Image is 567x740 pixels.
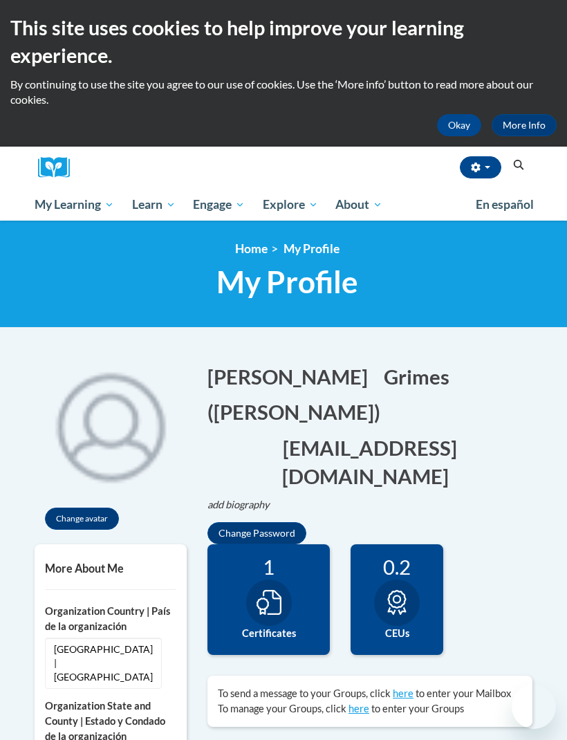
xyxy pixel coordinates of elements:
[492,114,557,136] a: More Info
[361,626,433,641] label: CEUs
[26,189,123,221] a: My Learning
[327,189,392,221] a: About
[335,196,382,213] span: About
[35,196,114,213] span: My Learning
[207,499,270,510] i: add biography
[45,508,119,530] button: Change avatar
[207,522,306,544] button: Change Password
[184,189,254,221] a: Engage
[512,685,556,729] iframe: Button to launch messaging window
[10,77,557,107] p: By continuing to use the site you agree to our use of cookies. Use the ‘More info’ button to read...
[508,157,529,174] button: Search
[235,241,268,256] a: Home
[348,703,369,714] a: here
[45,638,162,689] span: [GEOGRAPHIC_DATA] | [GEOGRAPHIC_DATA]
[38,157,80,178] img: Logo brand
[35,349,187,501] div: Click to change the profile picture
[437,114,481,136] button: Okay
[193,196,245,213] span: Engage
[218,687,391,699] span: To send a message to your Groups, click
[218,555,319,579] div: 1
[371,703,464,714] span: to enter your Groups
[476,197,534,212] span: En español
[207,362,377,391] button: Edit first name
[263,196,318,213] span: Explore
[132,196,176,213] span: Learn
[460,156,501,178] button: Account Settings
[467,190,543,219] a: En español
[254,189,327,221] a: Explore
[216,263,358,300] span: My Profile
[123,189,185,221] a: Learn
[361,555,433,579] div: 0.2
[218,626,319,641] label: Certificates
[416,687,511,699] span: to enter your Mailbox
[384,362,458,391] button: Edit last name
[218,703,346,714] span: To manage your Groups, click
[24,189,543,221] div: Main menu
[45,604,176,634] label: Organization Country | País de la organización
[207,398,389,426] button: Edit screen name
[35,349,187,501] img: profile avatar
[393,687,413,699] a: here
[38,157,80,178] a: Cox Campus
[10,14,557,70] h2: This site uses cookies to help improve your learning experience.
[207,434,532,490] button: Edit email address
[207,497,281,512] button: Edit biography
[45,562,176,575] h5: More About Me
[283,241,340,256] span: My Profile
